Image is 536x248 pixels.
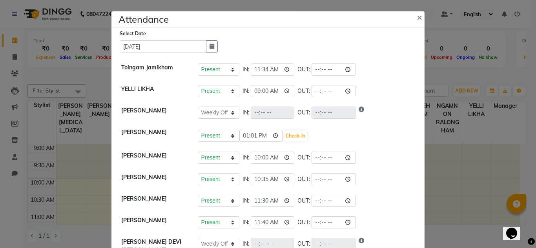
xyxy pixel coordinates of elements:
span: IN: [242,109,249,117]
span: OUT: [297,109,310,117]
span: IN: [242,65,249,74]
span: IN: [242,87,249,95]
div: [PERSON_NAME] [115,216,192,228]
span: OUT: [297,197,310,205]
span: OUT: [297,87,310,95]
label: Select Date [120,30,146,37]
span: OUT: [297,218,310,226]
div: YELLI LIKHA [115,85,192,97]
span: IN: [242,218,249,226]
div: [PERSON_NAME] [115,173,192,185]
button: Check-In [284,130,307,141]
div: [PERSON_NAME] [115,128,192,142]
span: OUT: [297,240,310,248]
i: Show reason [359,107,364,119]
span: IN: [242,175,249,183]
span: IN: [242,197,249,205]
span: OUT: [297,175,310,183]
span: IN: [242,240,249,248]
div: [PERSON_NAME] [115,152,192,164]
h4: Attendance [119,12,169,26]
button: Close [410,6,430,28]
span: IN: [242,154,249,162]
div: [PERSON_NAME] [115,195,192,207]
input: Select date [120,40,206,52]
span: OUT: [297,65,310,74]
div: [PERSON_NAME] [115,107,192,119]
span: OUT: [297,154,310,162]
span: × [417,11,422,23]
div: Toingam Jamikham [115,63,192,76]
iframe: chat widget [503,217,528,240]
